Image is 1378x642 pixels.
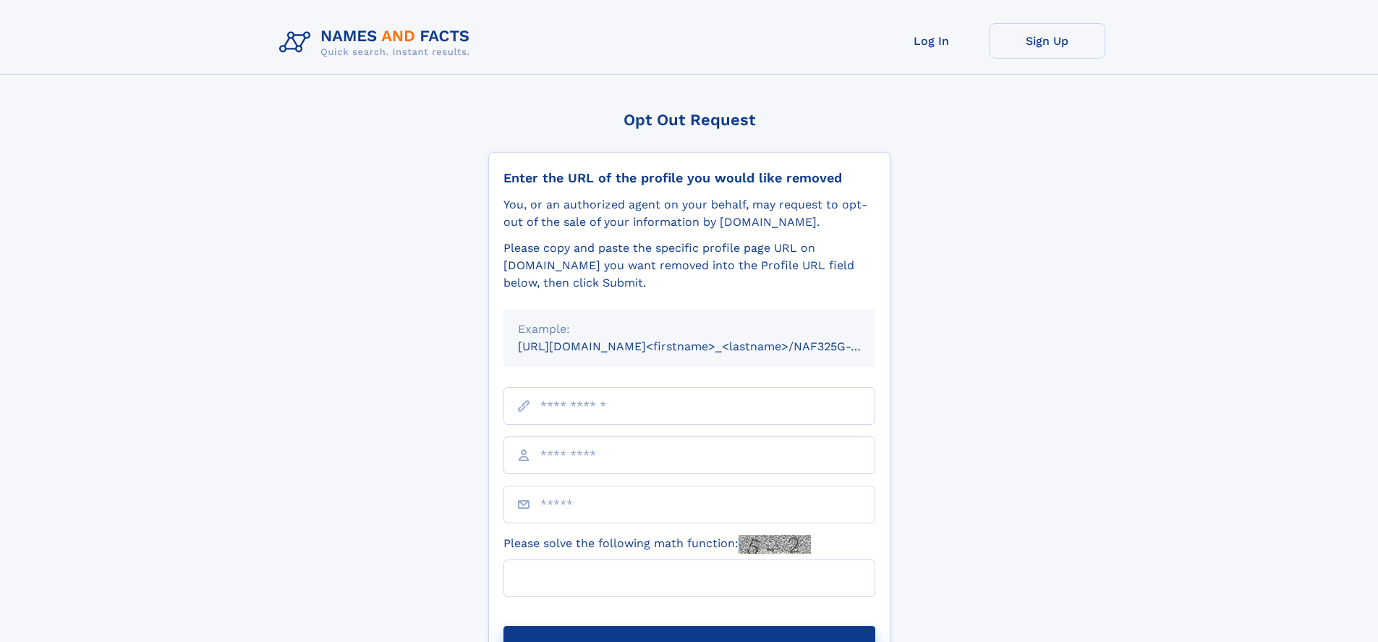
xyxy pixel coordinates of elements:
[488,111,890,129] div: Opt Out Request
[503,240,875,292] div: Please copy and paste the specific profile page URL on [DOMAIN_NAME] you want removed into the Pr...
[990,23,1105,59] a: Sign Up
[503,535,811,554] label: Please solve the following math function:
[273,23,482,62] img: Logo Names and Facts
[874,23,990,59] a: Log In
[503,196,875,231] div: You, or an authorized agent on your behalf, may request to opt-out of the sale of your informatio...
[503,170,875,186] div: Enter the URL of the profile you would like removed
[518,321,861,338] div: Example:
[518,339,903,353] small: [URL][DOMAIN_NAME]<firstname>_<lastname>/NAF325G-xxxxxxxx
